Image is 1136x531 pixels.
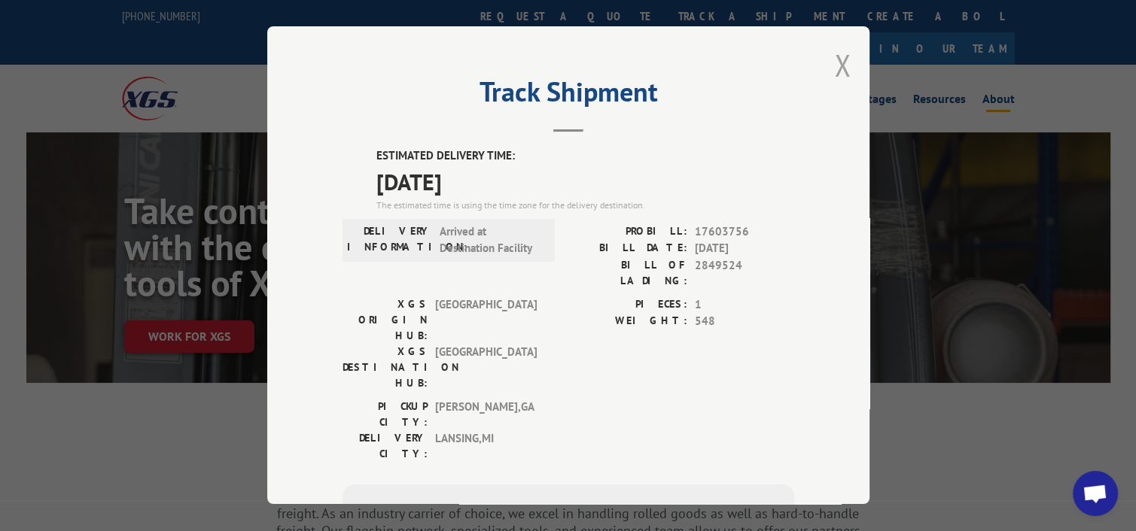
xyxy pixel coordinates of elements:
div: Open chat [1073,471,1118,516]
span: [GEOGRAPHIC_DATA] [435,296,537,344]
div: Subscribe to alerts [361,502,776,524]
span: 1 [695,296,794,314]
span: 2849524 [695,257,794,289]
label: XGS DESTINATION HUB: [343,344,428,391]
span: [PERSON_NAME] , GA [435,399,537,430]
h2: Track Shipment [343,81,794,110]
label: PICKUP CITY: [343,399,428,430]
label: PROBILL: [568,223,687,241]
span: Arrived at Destination Facility [440,223,541,257]
div: The estimated time is using the time zone for the delivery destination. [376,199,794,212]
label: DELIVERY CITY: [343,430,428,462]
span: [GEOGRAPHIC_DATA] [435,344,537,391]
label: PIECES: [568,296,687,314]
label: DELIVERY INFORMATION: [347,223,432,257]
span: [DATE] [376,165,794,199]
span: LANSING , MI [435,430,537,462]
label: XGS ORIGIN HUB: [343,296,428,344]
button: Close modal [834,45,851,85]
span: 17603756 [695,223,794,241]
span: 548 [695,313,794,330]
span: [DATE] [695,240,794,257]
label: BILL DATE: [568,240,687,257]
label: WEIGHT: [568,313,687,330]
label: BILL OF LADING: [568,257,687,289]
label: ESTIMATED DELIVERY TIME: [376,147,794,165]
